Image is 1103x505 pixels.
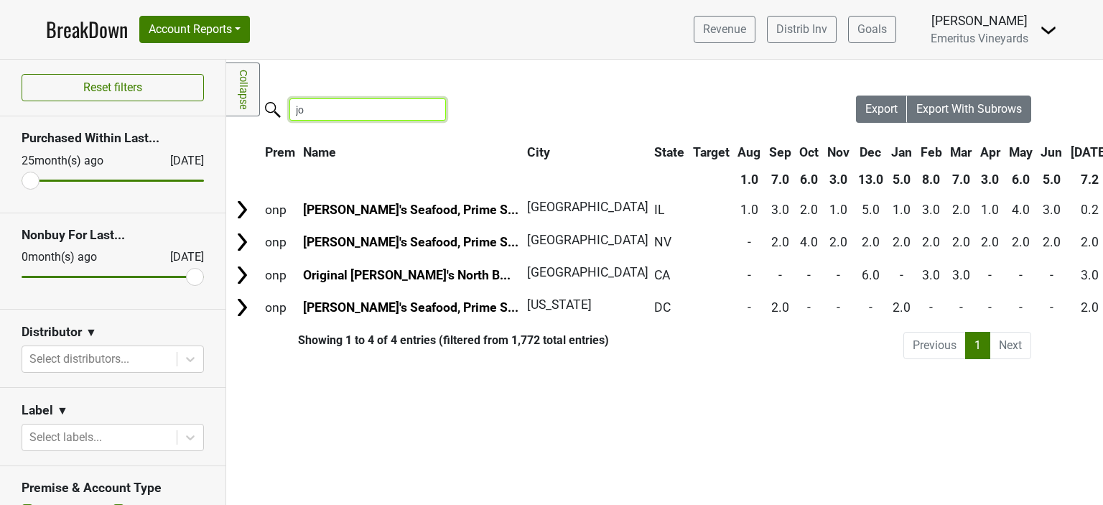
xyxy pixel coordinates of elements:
button: Export With Subrows [907,96,1031,123]
span: 1.0 [740,203,758,217]
div: 25 month(s) ago [22,152,136,170]
span: 3.0 [771,203,789,217]
span: - [900,268,903,282]
span: - [778,268,782,282]
th: 6.0 [1005,167,1036,193]
span: Export [865,102,898,116]
th: State: activate to sort column ascending [651,139,688,165]
span: 2.0 [952,235,970,249]
img: Arrow right [231,199,253,221]
a: Collapse [226,62,260,116]
div: Showing 1 to 4 of 4 entries (filtered from 1,772 total entries) [226,333,609,347]
div: 0 month(s) ago [22,249,136,266]
span: 3.0 [922,203,940,217]
th: 8.0 [917,167,946,193]
span: - [837,268,840,282]
th: Feb: activate to sort column ascending [917,139,946,165]
span: 2.0 [893,300,911,315]
th: 13.0 [855,167,887,193]
span: Target [693,145,730,159]
h3: Distributor [22,325,82,340]
span: - [748,235,751,249]
h3: Nonbuy For Last... [22,228,204,243]
span: - [837,300,840,315]
span: ▼ [57,402,68,420]
img: Dropdown Menu [1040,22,1057,39]
th: 6.0 [796,167,823,193]
div: [DATE] [157,249,204,266]
span: 5.0 [862,203,880,217]
th: 5.0 [888,167,916,193]
span: 1.0 [893,203,911,217]
span: - [807,300,811,315]
span: 3.0 [1043,203,1061,217]
a: Distrib Inv [767,16,837,43]
span: - [748,268,751,282]
h3: Purchased Within Last... [22,131,204,146]
span: - [959,300,963,315]
span: Export With Subrows [916,102,1022,116]
th: Aug: activate to sort column ascending [734,139,764,165]
div: [DATE] [157,152,204,170]
span: 2.0 [1081,300,1099,315]
th: City: activate to sort column ascending [523,139,642,165]
span: 0.2 [1081,203,1099,217]
span: Name [303,145,336,159]
span: 2.0 [862,235,880,249]
button: Reset filters [22,74,204,101]
button: Account Reports [139,16,250,43]
span: 2.0 [952,203,970,217]
span: - [1050,300,1053,315]
td: onp [261,194,299,225]
th: Sep: activate to sort column ascending [765,139,795,165]
span: 2.0 [1081,235,1099,249]
span: 2.0 [771,300,789,315]
td: onp [261,292,299,323]
td: onp [261,259,299,290]
span: ▼ [85,324,97,341]
span: - [1019,268,1023,282]
th: May: activate to sort column ascending [1005,139,1036,165]
th: 3.0 [977,167,1004,193]
h3: Premise & Account Type [22,481,204,496]
img: Arrow right [231,231,253,253]
th: 5.0 [1037,167,1066,193]
span: [GEOGRAPHIC_DATA] [527,265,648,279]
a: BreakDown [46,14,128,45]
span: 4.0 [1012,203,1030,217]
span: IL [654,203,664,217]
th: Jun: activate to sort column ascending [1037,139,1066,165]
a: [PERSON_NAME]'s Seafood, Prime S... [303,203,518,217]
span: Emeritus Vineyards [931,32,1028,45]
a: Revenue [694,16,755,43]
span: 2.0 [800,203,818,217]
span: 2.0 [771,235,789,249]
span: - [807,268,811,282]
span: 4.0 [800,235,818,249]
span: CA [654,268,670,282]
span: - [929,300,933,315]
a: [PERSON_NAME]'s Seafood, Prime S... [303,235,518,249]
span: 2.0 [1012,235,1030,249]
th: 1.0 [734,167,764,193]
span: [US_STATE] [527,297,592,312]
span: 1.0 [981,203,999,217]
span: 3.0 [952,268,970,282]
a: Original [PERSON_NAME]'s North B... [303,268,511,282]
th: Name: activate to sort column ascending [300,139,523,165]
span: 2.0 [922,235,940,249]
span: DC [654,300,671,315]
a: 1 [965,332,990,359]
th: Prem: activate to sort column ascending [261,139,299,165]
th: &nbsp;: activate to sort column ascending [228,139,260,165]
a: Goals [848,16,896,43]
span: Prem [265,145,295,159]
img: Arrow right [231,297,253,318]
th: 7.0 [947,167,976,193]
a: [PERSON_NAME]'s Seafood, Prime S... [303,300,518,315]
h3: Label [22,403,53,418]
button: Export [856,96,908,123]
span: NV [654,235,671,249]
span: 2.0 [981,235,999,249]
th: Nov: activate to sort column ascending [824,139,853,165]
